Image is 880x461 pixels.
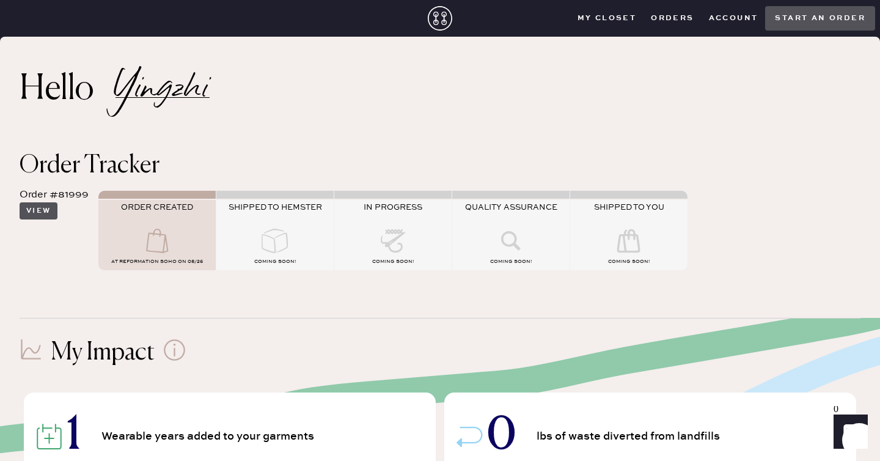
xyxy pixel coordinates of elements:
[20,188,89,202] div: Order #81999
[702,9,766,28] button: Account
[765,6,875,31] button: Start an order
[254,259,296,265] span: COMING SOON!
[643,9,701,28] button: Orders
[594,202,664,212] span: SHIPPED TO YOU
[364,202,422,212] span: IN PROGRESS
[51,338,155,367] h1: My Impact
[116,82,210,98] h2: Yingzhi
[67,415,81,458] span: 1
[822,406,875,459] iframe: Front Chat
[570,9,644,28] button: My Closet
[608,259,650,265] span: COMING SOON!
[121,202,193,212] span: ORDER CREATED
[20,153,159,178] span: Order Tracker
[20,202,57,219] button: View
[20,75,116,105] h2: Hello
[229,202,322,212] span: SHIPPED TO HEMSTER
[101,431,318,442] span: Wearable years added to your garments
[465,202,557,212] span: QUALITY ASSURANCE
[490,259,532,265] span: COMING SOON!
[487,415,516,458] span: 0
[372,259,414,265] span: COMING SOON!
[111,259,203,265] span: AT Reformation Soho on 08/26
[537,431,724,442] span: lbs of waste diverted from landfills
